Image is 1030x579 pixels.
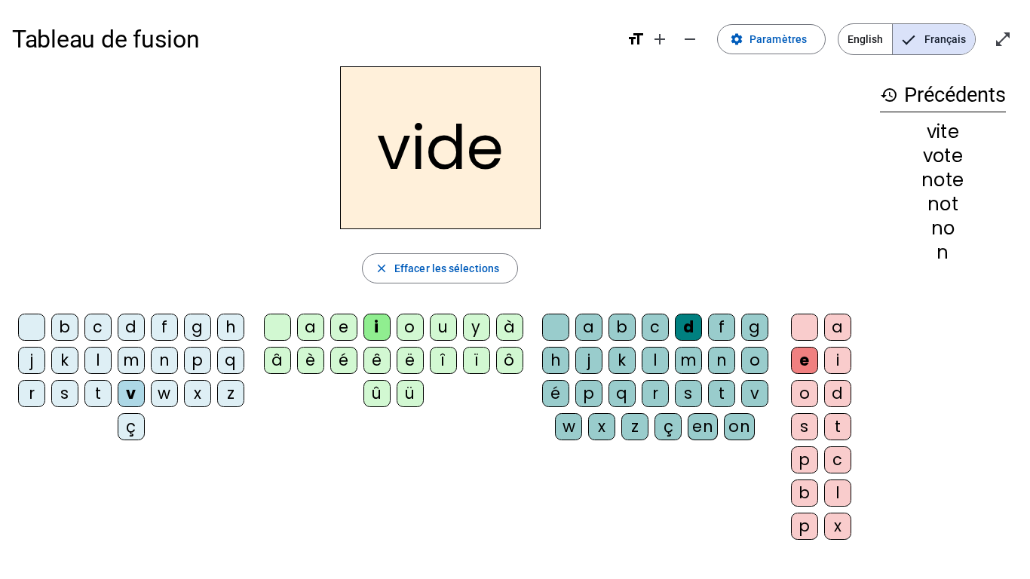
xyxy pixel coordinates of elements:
div: ç [118,413,145,440]
div: c [84,314,112,341]
div: û [363,380,391,407]
div: r [642,380,669,407]
div: vite [880,123,1006,141]
div: g [184,314,211,341]
div: vote [880,147,1006,165]
div: w [151,380,178,407]
div: m [118,347,145,374]
span: Paramètres [750,30,807,48]
div: d [675,314,702,341]
div: on [724,413,755,440]
div: p [791,513,818,540]
div: t [84,380,112,407]
div: z [217,380,244,407]
div: ô [496,347,523,374]
span: English [838,24,892,54]
div: ê [363,347,391,374]
mat-icon: close [375,262,388,275]
div: o [397,314,424,341]
div: t [824,413,851,440]
mat-icon: settings [730,32,743,46]
div: b [608,314,636,341]
div: ç [654,413,682,440]
div: a [824,314,851,341]
div: t [708,380,735,407]
div: f [708,314,735,341]
div: not [880,195,1006,213]
div: e [330,314,357,341]
h2: vide [340,66,541,229]
div: k [608,347,636,374]
div: q [217,347,244,374]
div: l [824,479,851,507]
div: h [542,347,569,374]
div: s [51,380,78,407]
div: j [575,347,602,374]
button: Entrer en plein écran [988,24,1018,54]
mat-button-toggle-group: Language selection [838,23,976,55]
div: n [151,347,178,374]
mat-icon: open_in_full [994,30,1012,48]
div: m [675,347,702,374]
div: o [791,380,818,407]
div: p [791,446,818,473]
div: é [330,347,357,374]
div: v [118,380,145,407]
button: Augmenter la taille de la police [645,24,675,54]
button: Diminuer la taille de la police [675,24,705,54]
span: Français [893,24,975,54]
span: Effacer les sélections [394,259,499,277]
div: d [118,314,145,341]
div: c [642,314,669,341]
div: à [496,314,523,341]
div: x [588,413,615,440]
div: a [575,314,602,341]
div: n [880,244,1006,262]
button: Effacer les sélections [362,253,518,283]
mat-icon: remove [681,30,699,48]
div: d [824,380,851,407]
div: h [217,314,244,341]
div: k [51,347,78,374]
div: j [18,347,45,374]
div: x [824,513,851,540]
div: ë [397,347,424,374]
div: ü [397,380,424,407]
div: l [642,347,669,374]
h1: Tableau de fusion [12,15,615,63]
div: no [880,219,1006,237]
div: ï [463,347,490,374]
div: e [791,347,818,374]
div: r [18,380,45,407]
div: â [264,347,291,374]
h3: Précédents [880,78,1006,112]
mat-icon: format_size [627,30,645,48]
div: v [741,380,768,407]
mat-icon: add [651,30,669,48]
div: q [608,380,636,407]
div: b [51,314,78,341]
mat-icon: history [880,86,898,104]
div: u [430,314,457,341]
div: note [880,171,1006,189]
div: w [555,413,582,440]
div: x [184,380,211,407]
div: c [824,446,851,473]
div: b [791,479,818,507]
div: i [824,347,851,374]
div: o [741,347,768,374]
div: en [688,413,718,440]
div: f [151,314,178,341]
div: l [84,347,112,374]
div: y [463,314,490,341]
div: î [430,347,457,374]
div: n [708,347,735,374]
div: i [363,314,391,341]
div: s [675,380,702,407]
div: s [791,413,818,440]
div: z [621,413,648,440]
div: p [184,347,211,374]
div: p [575,380,602,407]
div: é [542,380,569,407]
div: è [297,347,324,374]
